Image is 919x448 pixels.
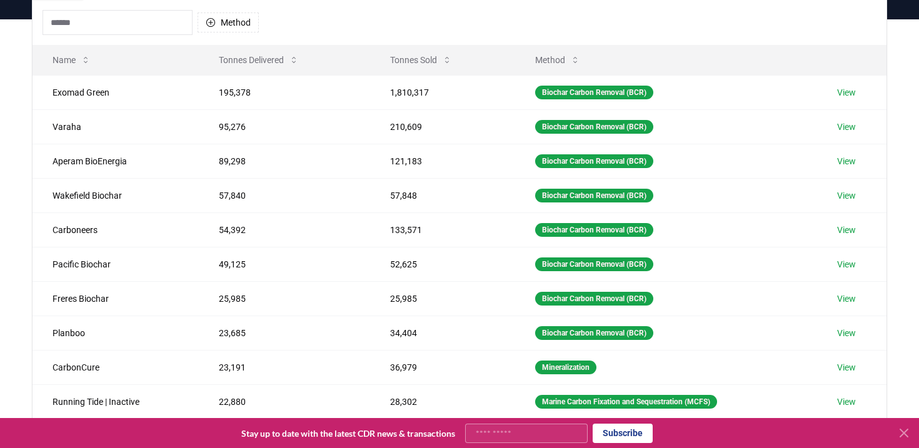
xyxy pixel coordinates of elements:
a: View [837,189,856,202]
div: Marine Carbon Fixation and Sequestration (MCFS) [535,395,717,409]
button: Tonnes Sold [380,47,462,72]
div: Biochar Carbon Removal (BCR) [535,154,653,168]
td: 121,183 [370,144,515,178]
td: 22,880 [199,384,369,419]
button: Method [198,12,259,32]
a: View [837,361,856,374]
div: Mineralization [535,361,596,374]
td: 89,298 [199,144,369,178]
div: Biochar Carbon Removal (BCR) [535,292,653,306]
td: 1,810,317 [370,75,515,109]
div: Biochar Carbon Removal (BCR) [535,257,653,271]
a: View [837,258,856,271]
td: Varaha [33,109,199,144]
td: 25,985 [370,281,515,316]
td: CarbonCure [33,350,199,384]
div: Biochar Carbon Removal (BCR) [535,189,653,202]
td: 210,609 [370,109,515,144]
td: 49,125 [199,247,369,281]
div: Biochar Carbon Removal (BCR) [535,86,653,99]
td: 57,848 [370,178,515,212]
td: 34,404 [370,316,515,350]
a: View [837,86,856,99]
button: Method [525,47,590,72]
td: 25,985 [199,281,369,316]
td: Carboneers [33,212,199,247]
td: 23,191 [199,350,369,384]
td: Exomad Green [33,75,199,109]
a: View [837,292,856,305]
div: Biochar Carbon Removal (BCR) [535,326,653,340]
td: Wakefield Biochar [33,178,199,212]
button: Tonnes Delivered [209,47,309,72]
button: Name [43,47,101,72]
a: View [837,396,856,408]
td: 133,571 [370,212,515,247]
td: Running Tide | Inactive [33,384,199,419]
td: 195,378 [199,75,369,109]
div: Biochar Carbon Removal (BCR) [535,223,653,237]
a: View [837,224,856,236]
td: Planboo [33,316,199,350]
a: View [837,155,856,167]
td: 36,979 [370,350,515,384]
td: 95,276 [199,109,369,144]
td: Aperam BioEnergia [33,144,199,178]
td: 57,840 [199,178,369,212]
a: View [837,327,856,339]
td: 23,685 [199,316,369,350]
div: Biochar Carbon Removal (BCR) [535,120,653,134]
a: View [837,121,856,133]
td: Pacific Biochar [33,247,199,281]
td: 52,625 [370,247,515,281]
td: 28,302 [370,384,515,419]
td: Freres Biochar [33,281,199,316]
td: 54,392 [199,212,369,247]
